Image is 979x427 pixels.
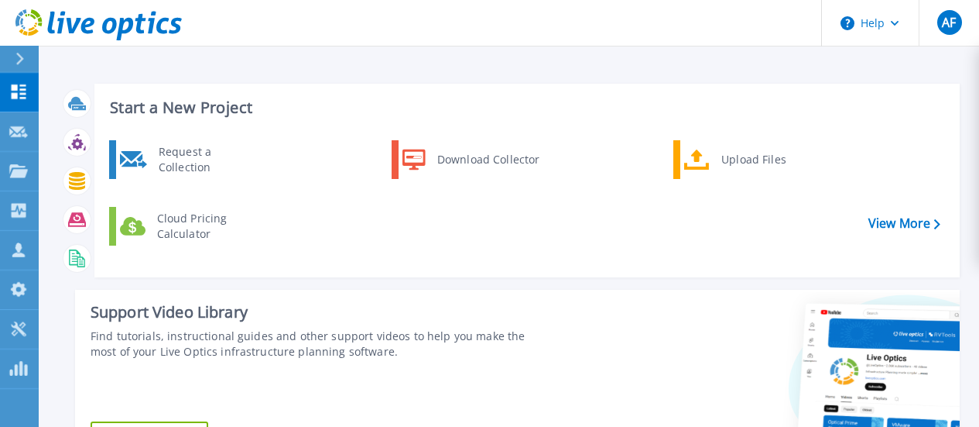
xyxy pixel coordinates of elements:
span: AF [942,16,956,29]
div: Support Video Library [91,302,550,322]
div: Cloud Pricing Calculator [149,211,264,242]
a: Request a Collection [109,140,268,179]
div: Download Collector [430,144,546,175]
a: View More [868,216,940,231]
div: Find tutorials, instructional guides and other support videos to help you make the most of your L... [91,329,550,360]
a: Cloud Pricing Calculator [109,207,268,246]
a: Download Collector [392,140,550,179]
a: Upload Files [673,140,832,179]
div: Request a Collection [151,144,264,175]
div: Upload Files [714,144,828,175]
h3: Start a New Project [110,99,940,116]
